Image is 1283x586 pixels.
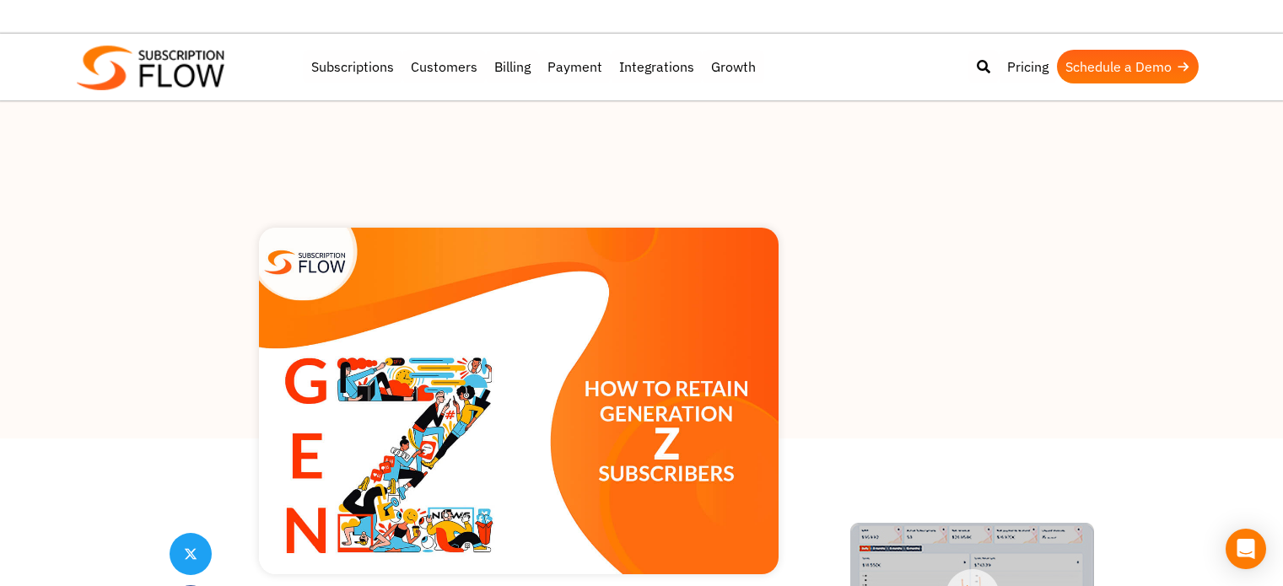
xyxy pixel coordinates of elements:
a: Pricing [999,50,1057,83]
a: Customers [402,50,486,83]
img: Gen-Z-subscribers [259,228,779,574]
a: Schedule a Demo [1057,50,1199,83]
img: Subscriptionflow [77,46,224,90]
a: Payment [539,50,611,83]
a: Billing [486,50,539,83]
a: Subscriptions [303,50,402,83]
a: Integrations [611,50,703,83]
a: Growth [703,50,764,83]
div: Open Intercom Messenger [1226,529,1266,569]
